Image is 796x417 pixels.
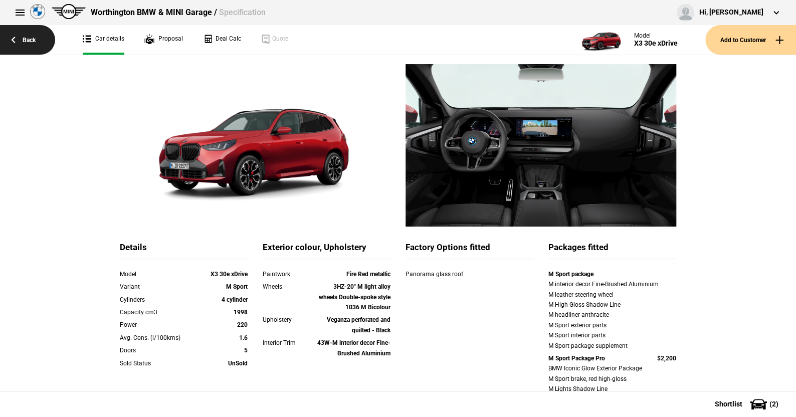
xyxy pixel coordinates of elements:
div: X3 30e xDrive [634,39,678,48]
strong: UnSold [228,360,248,367]
div: Panorama glass roof [406,269,495,279]
strong: 43W-M interior decor Fine-Brushed Aluminium [317,339,390,356]
button: Shortlist(2) [700,391,796,416]
strong: Fire Red metallic [346,271,390,278]
div: Avg. Cons. (l/100kms) [120,333,196,343]
span: Specification [219,8,265,17]
div: Model [120,269,196,279]
span: Shortlist [715,400,742,407]
a: Deal Calc [203,25,241,55]
div: Capacity cm3 [120,307,196,317]
div: Paintwork [263,269,314,279]
div: M interior decor Fine-Brushed Aluminium M leather steering wheel M High-Gloss Shadow Line M headl... [548,279,676,351]
strong: 5 [244,347,248,354]
strong: M Sport [226,283,248,290]
strong: 1998 [234,309,248,316]
div: Factory Options fitted [406,242,533,259]
div: Hi, [PERSON_NAME] [699,8,763,18]
div: Sold Status [120,358,196,368]
div: Worthington BMW & MINI Garage / [91,7,265,18]
div: Details [120,242,248,259]
div: Upholstery [263,315,314,325]
div: Model [634,32,678,39]
div: Exterior colour, Upholstery [263,242,390,259]
div: Power [120,320,196,330]
strong: 4 cylinder [222,296,248,303]
strong: Veganza perforated and quilted - Black [327,316,390,333]
img: mini.png [52,4,86,19]
strong: M Sport package [548,271,593,278]
strong: M Sport Package Pro [548,355,605,362]
strong: X3 30e xDrive [211,271,248,278]
div: Doors [120,345,196,355]
strong: 3HZ-20" M light alloy wheels Double-spoke style 1036 M Bicolour [319,283,390,311]
a: Proposal [144,25,183,55]
strong: 220 [237,321,248,328]
div: Wheels [263,282,314,292]
div: Variant [120,282,196,292]
button: Add to Customer [705,25,796,55]
span: ( 2 ) [769,400,778,407]
img: bmw.png [30,4,45,19]
div: Cylinders [120,295,196,305]
strong: $2,200 [657,355,676,362]
strong: 1.6 [239,334,248,341]
a: Car details [83,25,124,55]
div: Packages fitted [548,242,676,259]
div: Interior Trim [263,338,314,348]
